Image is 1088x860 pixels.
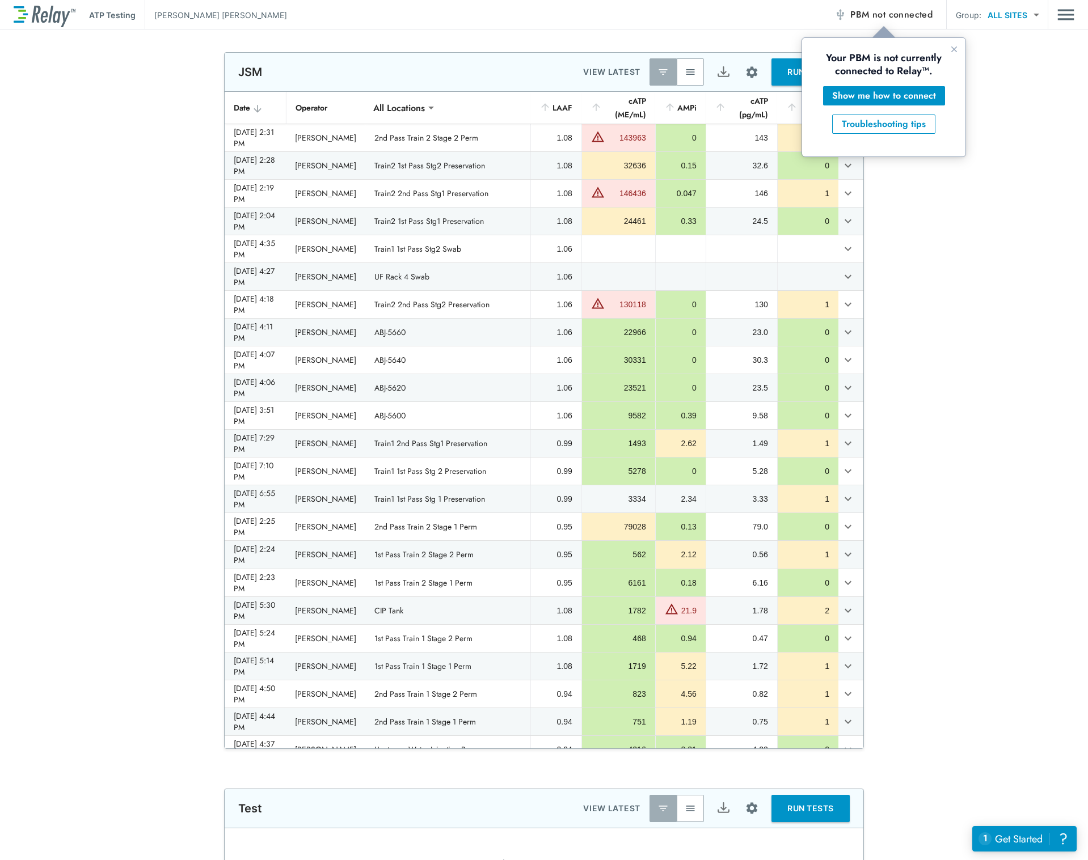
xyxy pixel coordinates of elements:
div: 0 [787,354,829,366]
div: 1 [787,132,829,143]
button: expand row [838,434,858,453]
div: 0.21 [665,744,697,755]
img: Export Icon [716,801,731,815]
button: RUN TESTS [771,58,850,86]
td: 2nd Pass Train 1 Stage 1 Perm [365,708,530,735]
div: Operator [296,101,356,115]
div: 1.49 [715,438,768,449]
div: 1.08 [540,660,572,672]
div: 0.18 [665,577,697,588]
div: 0.99 [540,493,572,505]
div: 4.56 [665,688,697,700]
div: 0.33 [665,215,697,227]
div: 2.34 [665,493,697,505]
div: 23521 [591,382,646,393]
button: expand row [838,601,858,620]
button: expand row [838,740,858,759]
div: 751 [591,716,646,727]
button: RUN TESTS [771,795,850,822]
button: expand row [838,295,858,314]
div: 1.08 [540,633,572,644]
div: 30331 [591,354,646,366]
button: expand row [838,489,858,509]
div: [DATE] 4:27 PM [234,265,277,288]
div: 1.06 [540,271,572,282]
div: 1 [787,493,829,505]
div: 0 [665,327,697,338]
div: [DATE] 5:24 PM [234,627,277,650]
td: [PERSON_NAME] [286,207,365,235]
td: [PERSON_NAME] [286,430,365,457]
div: 1 [787,660,829,672]
div: 3334 [591,493,646,505]
button: expand row [838,323,858,342]
img: Latest [657,66,669,78]
td: [PERSON_NAME] [286,319,365,346]
div: 0.95 [540,577,572,588]
div: 0.56 [715,549,768,560]
div: [DATE] 2:19 PM [234,182,277,205]
div: 0.95 [540,521,572,532]
div: 146436 [608,188,646,199]
td: [PERSON_NAME] [286,374,365,401]
td: ABJ-5660 [365,319,530,346]
div: [DATE] 4:11 PM [234,321,277,344]
button: Export [710,795,737,822]
td: ABJ-5600 [365,402,530,429]
div: AMPi [664,101,697,115]
td: [PERSON_NAME] [286,346,365,374]
button: PBM not connected [830,3,937,26]
div: 32636 [591,160,646,171]
div: 24461 [591,215,646,227]
div: 1.08 [540,188,572,199]
div: 6.16 [715,577,768,588]
div: [DATE] 5:30 PM [234,599,277,622]
td: [PERSON_NAME] [286,457,365,485]
div: 0.94 [665,633,697,644]
div: 2 [787,605,829,616]
div: 0.99 [540,465,572,477]
td: Train1 1st Pass Stg2 Swab [365,235,530,262]
div: [DATE] 2:25 PM [234,515,277,538]
td: [PERSON_NAME] [286,485,365,512]
div: [DATE] 2:04 PM [234,210,277,232]
div: 1.06 [540,410,572,421]
div: [DATE] 7:10 PM [234,460,277,482]
img: Latest [657,803,669,814]
div: 0 [787,744,829,755]
td: Train1 2nd Pass Stg1 Preservation [365,430,530,457]
td: 2nd Pass Train 1 Stage 2 Perm [365,680,530,708]
button: expand row [838,267,858,286]
td: 1st Pass Train 2 Stage 1 Perm [365,569,530,596]
div: [DATE] 2:23 PM [234,571,277,594]
div: 562 [591,549,646,560]
div: 0.94 [540,716,572,727]
div: 0 [787,465,829,477]
td: Train1 1st Pass Stg 1 Preservation [365,485,530,512]
td: Train2 1st Pass Stg2 Preservation [365,152,530,179]
td: [PERSON_NAME] [286,708,365,735]
p: ATP Testing [89,9,136,21]
div: 0.047 [665,188,697,199]
td: 1st Pass Train 1 Stage 1 Perm [365,653,530,680]
div: 0 [787,577,829,588]
div: 1.72 [715,660,768,672]
td: [PERSON_NAME] [286,235,365,262]
button: expand row [838,184,858,203]
div: 23.0 [715,327,768,338]
td: [PERSON_NAME] [286,513,365,540]
div: [DATE] 3:51 PM [234,404,277,427]
div: [DATE] 4:37 PM [234,738,277,761]
div: 1.06 [540,382,572,393]
div: 22966 [591,327,646,338]
div: 30.3 [715,354,768,366]
td: [PERSON_NAME] [286,625,365,652]
div: 1.08 [540,215,572,227]
div: 0 [787,521,829,532]
button: expand row [838,545,858,564]
button: expand row [838,211,858,231]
